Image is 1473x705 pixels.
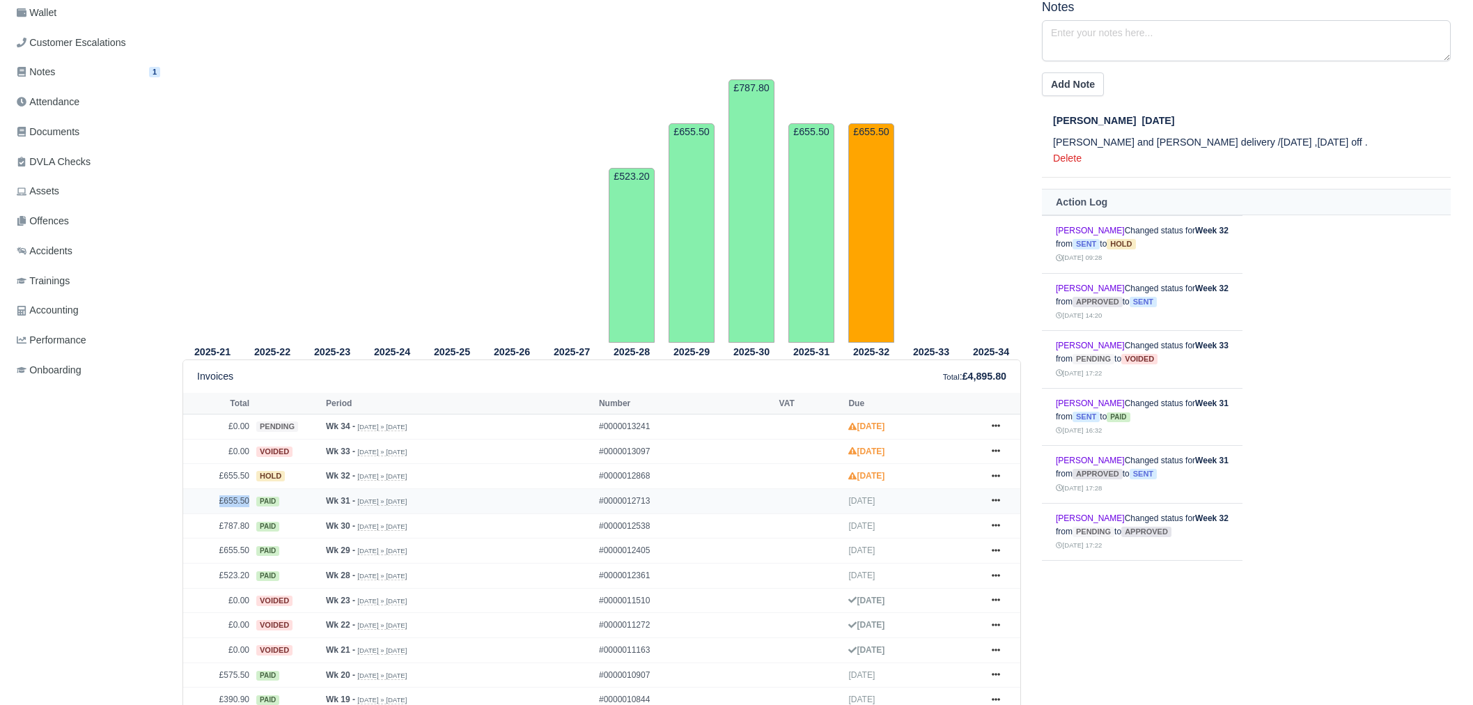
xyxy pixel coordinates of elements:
span: voided [256,596,293,606]
td: #0000013097 [595,439,776,464]
small: [DATE] » [DATE] [357,621,407,630]
strong: Week 32 [1195,226,1229,235]
td: Changed status for from to [1042,388,1242,446]
span: hold [256,471,285,481]
a: Notes 1 [11,59,166,86]
td: £655.50 [183,539,253,564]
div: [DATE] [1053,113,1451,129]
a: [PERSON_NAME] [1056,398,1125,408]
td: £0.00 [183,638,253,663]
a: [PERSON_NAME] [1056,341,1125,350]
td: #0000011272 [595,613,776,638]
span: pending [1073,527,1114,537]
span: DVLA Checks [17,154,91,170]
span: Documents [17,124,79,140]
p: [PERSON_NAME] and [PERSON_NAME] delivery /[DATE] ,[DATE] off . [1053,134,1451,150]
td: £655.50 [183,464,253,489]
span: [DATE] [848,521,875,531]
th: Due [845,393,979,414]
span: sent [1073,412,1100,422]
th: 2025-23 [302,343,362,360]
span: sent [1130,297,1157,307]
a: Trainings [11,268,166,295]
strong: [DATE] [848,447,884,456]
span: paid [1107,412,1130,422]
strong: Wk 23 - [326,596,355,605]
span: paid [256,497,279,506]
small: [DATE] » [DATE] [357,522,407,531]
strong: Wk 32 - [326,471,355,481]
a: Accidents [11,238,166,265]
span: voided [1121,354,1158,364]
a: Delete [1053,153,1082,164]
span: voided [256,645,293,656]
th: 2025-25 [422,343,482,360]
small: [DATE] » [DATE] [357,497,407,506]
a: Offences [11,208,166,235]
td: £575.50 [183,663,253,688]
span: Accounting [17,302,79,318]
td: £0.00 [183,613,253,638]
span: paid [256,571,279,581]
strong: Wk 31 - [326,496,355,506]
span: paid [256,695,279,705]
th: 2025-31 [781,343,841,360]
td: £655.50 [788,123,834,343]
span: Wallet [17,5,56,21]
small: [DATE] » [DATE] [357,696,407,704]
strong: [DATE] [848,421,884,431]
span: Onboarding [17,362,81,378]
td: £655.50 [669,123,715,343]
small: [DATE] » [DATE] [357,646,407,655]
button: Add Note [1042,72,1104,96]
span: Assets [17,183,59,199]
small: Total [943,373,960,381]
span: sent [1130,469,1157,479]
a: [PERSON_NAME] [1056,513,1125,523]
th: Number [595,393,776,414]
span: pending [1073,354,1114,364]
th: Action Log [1042,189,1451,215]
td: £0.00 [183,415,253,440]
strong: Week 32 [1195,513,1229,523]
small: [DATE] 09:28 [1056,254,1102,261]
td: #0000011510 [595,588,776,613]
a: DVLA Checks [11,148,166,176]
strong: Wk 21 - [326,645,355,655]
th: VAT [776,393,845,414]
small: [DATE] 17:28 [1056,484,1102,492]
small: [DATE] 16:32 [1056,426,1102,434]
strong: Wk 22 - [326,620,355,630]
strong: [DATE] [848,596,884,605]
span: voided [256,620,293,630]
span: approved [1121,527,1171,537]
span: Performance [17,332,86,348]
strong: £4,895.80 [962,371,1006,382]
span: [DATE] [848,571,875,580]
strong: Week 32 [1195,284,1229,293]
a: Performance [11,327,166,354]
td: Changed status for from to [1042,561,1242,619]
th: 2025-22 [242,343,302,360]
span: [DATE] [848,695,875,704]
td: #0000013241 [595,415,776,440]
td: £523.20 [183,564,253,589]
span: Notes [17,64,55,80]
th: 2025-28 [602,343,662,360]
small: [DATE] » [DATE] [357,448,407,456]
td: #0000012361 [595,564,776,589]
strong: Week 31 [1195,456,1229,465]
td: £523.20 [609,168,655,343]
td: #0000012713 [595,489,776,514]
td: Changed status for from to [1042,273,1242,331]
td: £787.80 [728,79,774,343]
strong: Wk 28 - [326,571,355,580]
a: Attendance [11,88,166,116]
a: [PERSON_NAME] [1056,226,1125,235]
span: Customer Escalations [17,35,126,51]
span: [DATE] [848,545,875,555]
span: hold [1107,239,1135,249]
strong: [DATE] [848,645,884,655]
td: Changed status for from to [1042,331,1242,389]
strong: Wk 34 - [326,421,355,431]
